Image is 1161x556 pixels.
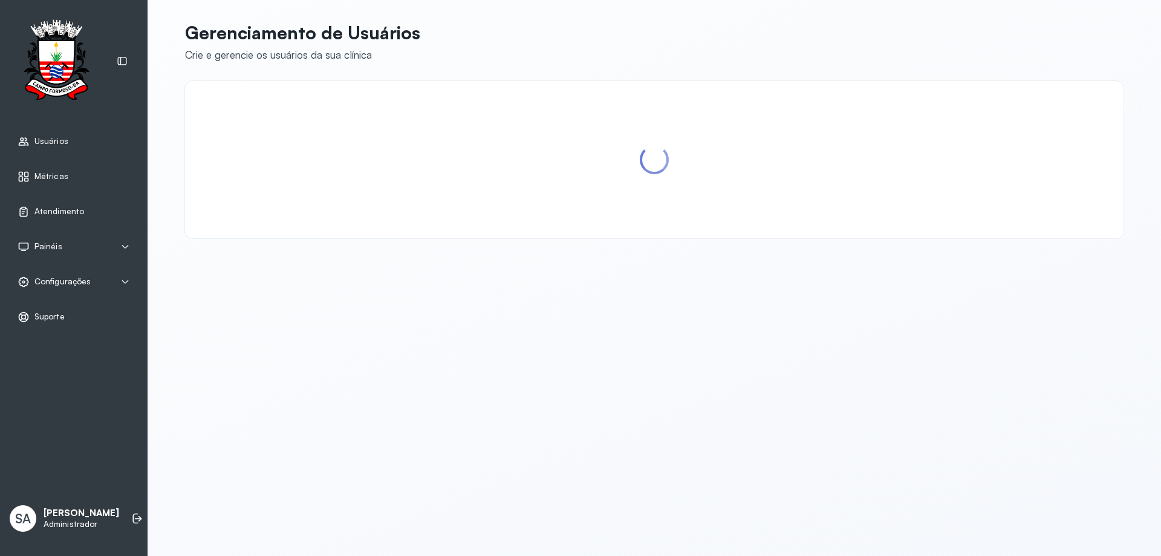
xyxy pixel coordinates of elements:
[34,136,68,146] span: Usuários
[185,22,420,44] p: Gerenciamento de Usuários
[18,206,130,218] a: Atendimento
[34,276,91,287] span: Configurações
[34,241,62,252] span: Painéis
[18,136,130,148] a: Usuários
[34,206,84,217] span: Atendimento
[44,508,119,519] p: [PERSON_NAME]
[44,519,119,529] p: Administrador
[34,312,65,322] span: Suporte
[13,19,100,103] img: Logotipo do estabelecimento
[34,171,68,182] span: Métricas
[18,171,130,183] a: Métricas
[185,48,420,61] div: Crie e gerencie os usuários da sua clínica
